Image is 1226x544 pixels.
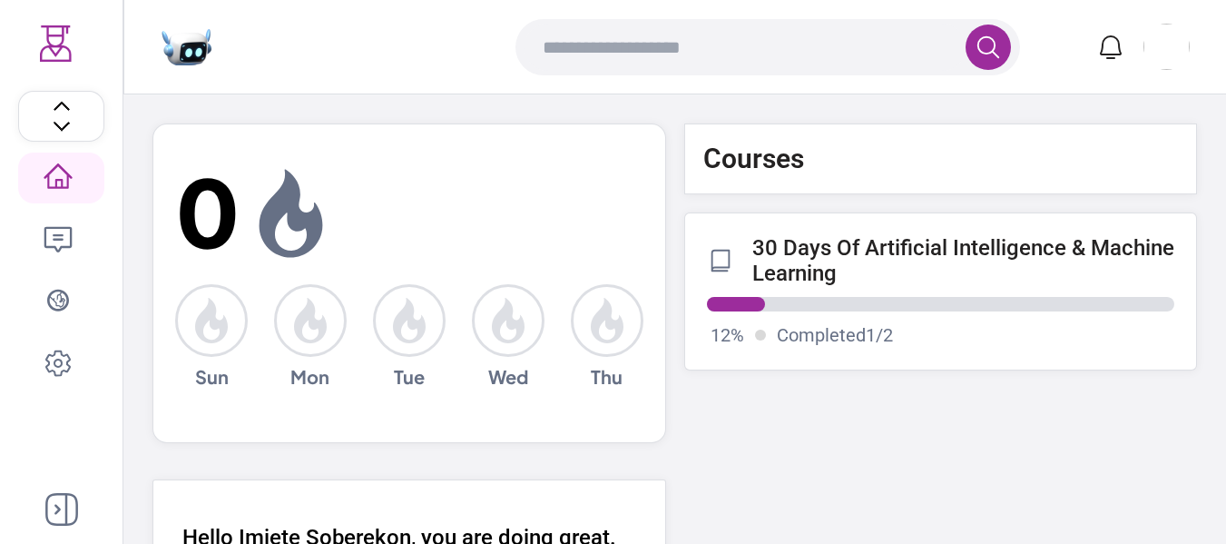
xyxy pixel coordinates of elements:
span: Thu [591,364,623,390]
a: 30 Days Of Artificial Intelligence & Machine Learning12%Completed1/2 [684,213,1198,371]
span: Mon [290,364,329,390]
p: Courses [703,143,804,175]
span: Sun [195,364,229,390]
p: 12 % [711,322,744,348]
img: Logo [38,25,74,62]
span: Wed [488,364,528,390]
p: Completed 1 / 2 [777,322,893,348]
p: 30 Days Of Artificial Intelligence & Machine Learning [752,235,1175,286]
span: 0 [175,143,240,284]
span: Tue [394,364,425,390]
